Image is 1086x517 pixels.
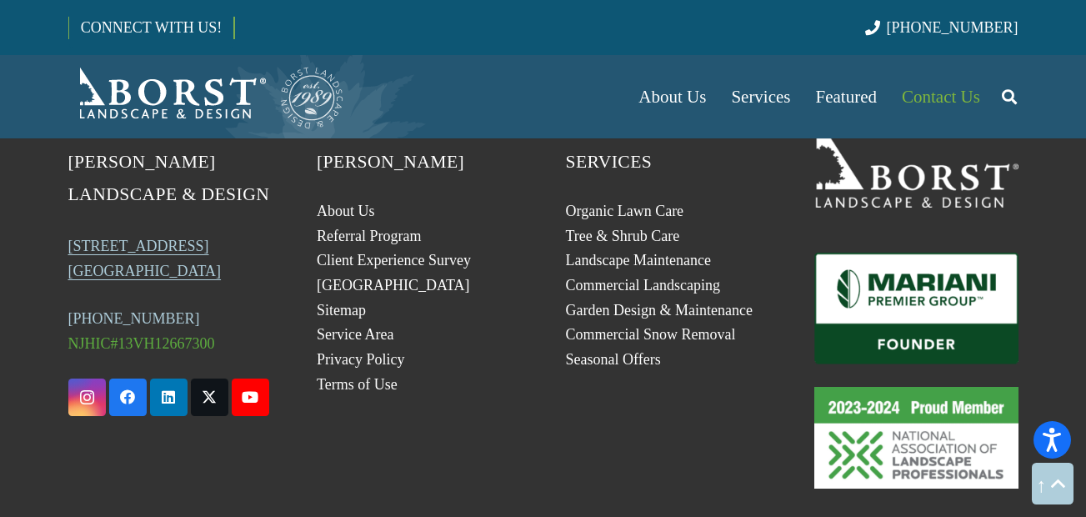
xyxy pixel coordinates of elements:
[1032,463,1073,504] a: Back to top
[638,87,706,107] span: About Us
[814,253,1018,364] a: Mariani_Badge_Full_Founder
[317,351,405,368] a: Privacy Policy
[69,8,233,48] a: CONNECT WITH US!
[317,302,366,319] a: Sitemap
[718,55,803,138] a: Services
[816,87,877,107] span: Featured
[566,351,661,368] a: Seasonal Offers
[566,302,753,319] a: Garden Design & Maintenance
[865,19,1018,36] a: [PHONE_NUMBER]
[317,376,398,393] a: Terms of Use
[232,379,269,416] a: YouTube
[566,326,736,343] a: Commercial Snow Removal
[68,119,270,204] span: Contact [PERSON_NAME] Landscape & Design
[566,277,720,294] a: Commercial Landscaping
[803,55,889,138] a: Featured
[68,379,106,416] a: Instagram
[566,203,684,219] a: Organic Lawn Care
[68,238,222,279] a: [STREET_ADDRESS][GEOGRAPHIC_DATA]
[191,379,228,416] a: X
[566,228,680,244] a: Tree & Shrub Care
[731,87,790,107] span: Services
[993,76,1026,118] a: Search
[566,252,711,269] a: Landscape Maintenance
[68,63,345,130] a: Borst-Logo
[68,310,200,327] a: [PHONE_NUMBER]
[902,87,980,107] span: Contact Us
[68,335,215,352] span: NJHIC#13VH12667300
[626,55,718,138] a: About Us
[814,113,1018,207] a: 19BorstLandscape_Logo_W
[889,55,993,138] a: Contact Us
[887,19,1018,36] span: [PHONE_NUMBER]
[317,277,470,294] a: [GEOGRAPHIC_DATA]
[150,379,188,416] a: LinkedIn
[317,326,393,343] a: Service Area
[814,387,1018,489] a: 23-24_Proud_Member_logo
[109,379,147,416] a: Facebook
[317,203,375,219] a: About Us
[317,252,471,269] a: Client Experience Survey
[317,228,421,244] a: Referral Program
